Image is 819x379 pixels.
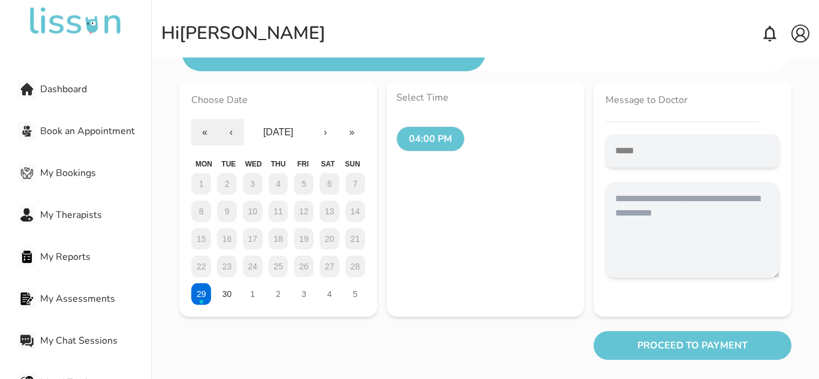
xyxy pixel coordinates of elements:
abbr: Tuesday [221,160,236,168]
button: 30 September 2025 [217,283,237,305]
abbr: 30 September 2025 [222,289,232,299]
span: [DATE] [263,127,293,137]
button: 21 September 2025 [345,228,365,250]
button: 15 September 2025 [191,228,211,250]
button: 8 September 2025 [191,201,211,222]
abbr: 6 September 2025 [327,179,332,189]
button: 9 September 2025 [217,201,237,222]
button: « [191,119,218,145]
img: My Reports [20,250,34,263]
span: My Reports [40,250,151,264]
button: 28 September 2025 [345,256,365,277]
button: 25 September 2025 [269,256,288,277]
img: Dashboard [20,83,34,96]
span: My Therapists [40,208,151,222]
abbr: 12 September 2025 [299,207,309,216]
abbr: 5 September 2025 [302,179,306,189]
button: 17 September 2025 [243,228,263,250]
abbr: 1 September 2025 [199,179,204,189]
abbr: 1 October 2025 [250,289,255,299]
button: 5 October 2025 [345,283,365,305]
div: Select Time [396,90,574,105]
img: My Bookings [20,166,34,180]
abbr: 11 September 2025 [273,207,283,216]
span: Book an Appointment [40,124,151,138]
button: 6 September 2025 [320,173,339,195]
abbr: Saturday [321,160,335,168]
abbr: Friday [297,160,309,168]
button: 29 September 2025 [191,283,211,305]
abbr: 22 September 2025 [197,262,206,271]
button: 11 September 2025 [269,201,288,222]
abbr: 25 September 2025 [273,262,283,271]
abbr: 14 September 2025 [351,207,360,216]
label: 04:00 PM [396,126,465,151]
button: » [339,119,365,145]
div: Hi [PERSON_NAME] [161,23,326,44]
div: Choose Date [191,93,365,107]
abbr: 21 September 2025 [351,234,360,244]
button: 7 September 2025 [345,173,365,195]
button: ‹ [218,119,244,145]
abbr: 3 October 2025 [302,289,306,299]
abbr: 17 September 2025 [248,234,258,244]
img: My Chat Sessions [20,334,34,347]
img: account.svg [791,25,809,43]
button: 22 September 2025 [191,256,211,277]
button: 24 September 2025 [243,256,263,277]
abbr: 20 September 2025 [325,234,335,244]
abbr: 16 September 2025 [222,234,232,244]
abbr: Wednesday [245,160,262,168]
img: undefined [28,7,124,36]
abbr: 18 September 2025 [273,234,283,244]
button: 19 September 2025 [294,228,314,250]
button: 2 September 2025 [217,173,237,195]
button: 23 September 2025 [217,256,237,277]
button: 18 September 2025 [269,228,288,250]
img: My Therapists [20,208,34,222]
img: Book an Appointment [20,125,34,138]
button: 1 September 2025 [191,173,211,195]
button: 1 October 2025 [243,283,263,305]
abbr: Sunday [345,160,360,168]
abbr: 29 September 2025 [197,289,206,299]
button: 14 September 2025 [345,201,365,222]
button: 4 October 2025 [320,283,339,305]
div: Message to Doctor [606,93,779,107]
abbr: 10 September 2025 [248,207,258,216]
abbr: 8 September 2025 [199,207,204,216]
abbr: 13 September 2025 [325,207,335,216]
abbr: 9 September 2025 [225,207,230,216]
abbr: 4 September 2025 [276,179,281,189]
span: My Chat Sessions [40,333,151,348]
abbr: 19 September 2025 [299,234,309,244]
button: [DATE] [244,119,312,145]
button: PROCEED TO PAYMENT [594,331,791,360]
abbr: Thursday [271,160,286,168]
abbr: Monday [195,160,212,168]
button: 3 September 2025 [243,173,263,195]
abbr: 15 September 2025 [197,234,206,244]
abbr: 3 September 2025 [250,179,255,189]
abbr: 28 September 2025 [351,262,360,271]
abbr: 24 September 2025 [248,262,258,271]
abbr: 7 September 2025 [353,179,357,189]
button: 16 September 2025 [217,228,237,250]
button: 27 September 2025 [320,256,339,277]
button: 13 September 2025 [320,201,339,222]
abbr: 23 September 2025 [222,262,232,271]
span: My Bookings [40,166,151,180]
button: 2 October 2025 [269,283,288,305]
button: 4 September 2025 [269,173,288,195]
button: 12 September 2025 [294,201,314,222]
button: 10 September 2025 [243,201,263,222]
abbr: 26 September 2025 [299,262,309,271]
span: Dashboard [40,82,151,96]
span: My Assessments [40,292,151,306]
abbr: 4 October 2025 [327,289,332,299]
abbr: 2 September 2025 [225,179,230,189]
button: 5 September 2025 [294,173,314,195]
abbr: 2 October 2025 [276,289,281,299]
button: 26 September 2025 [294,256,314,277]
abbr: 27 September 2025 [325,262,335,271]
